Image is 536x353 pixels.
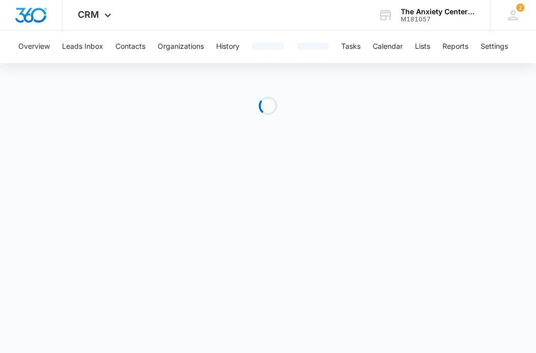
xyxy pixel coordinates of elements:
button: Overview [18,31,50,63]
div: notifications count [516,4,524,12]
button: Calendar [373,31,403,63]
button: Organizations [158,31,204,63]
span: CRM [78,9,99,20]
div: account name [401,8,475,16]
button: Reports [442,31,468,63]
button: Leads Inbox [62,31,103,63]
button: Lists [415,31,430,63]
button: Settings [481,31,508,63]
button: Contacts [115,31,145,63]
button: History [216,31,240,63]
span: 2 [516,4,524,12]
div: account id [401,16,475,23]
button: Tasks [341,31,361,63]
